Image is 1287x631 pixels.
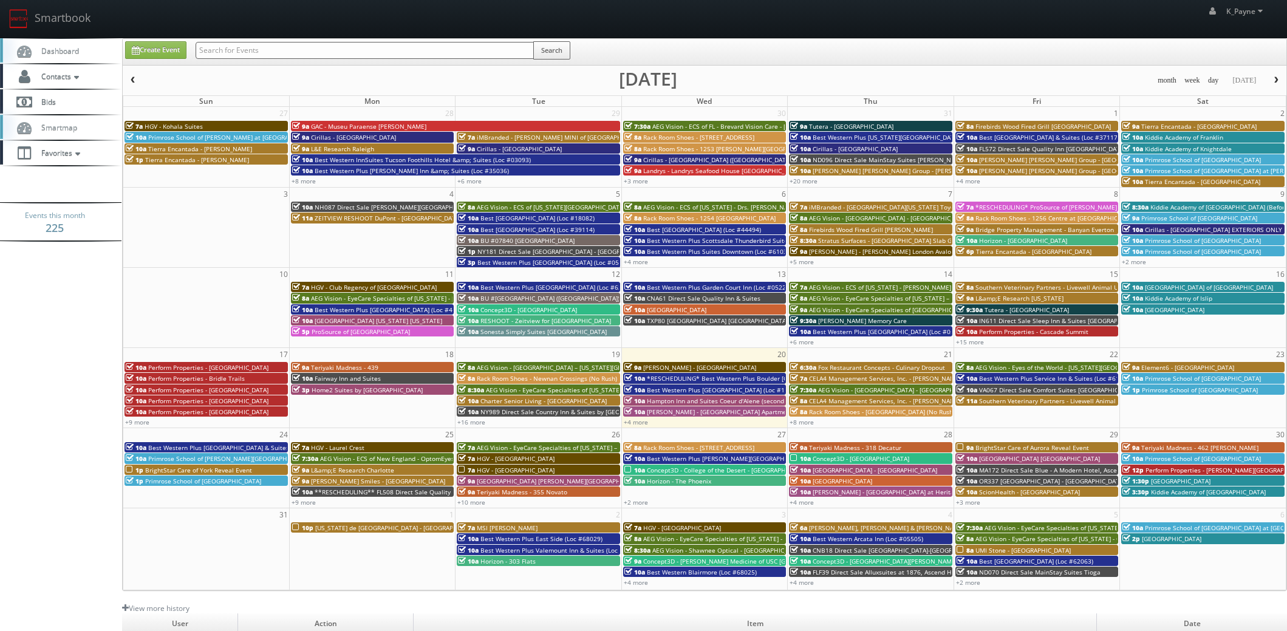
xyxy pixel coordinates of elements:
[458,203,475,211] span: 8a
[480,294,620,302] span: BU #[GEOGRAPHIC_DATA] ([GEOGRAPHIC_DATA])
[126,363,146,372] span: 10a
[458,294,479,302] span: 10a
[790,258,814,266] a: +5 more
[957,247,974,256] span: 6p
[126,466,143,474] span: 1p
[979,386,1138,394] span: VA067 Direct Sale Comfort Suites [GEOGRAPHIC_DATA]
[624,305,645,314] span: 10a
[1145,236,1261,245] span: Primrose School of [GEOGRAPHIC_DATA]
[1153,73,1181,88] button: month
[1122,247,1143,256] span: 10a
[813,454,909,463] span: Concept3D - [GEOGRAPHIC_DATA]
[790,166,811,175] span: 10a
[624,408,645,416] span: 10a
[624,203,641,211] span: 8a
[315,203,552,211] span: NH087 Direct Sale [PERSON_NAME][GEOGRAPHIC_DATA], Ascend Hotel Collection
[957,374,977,383] span: 10a
[1145,305,1204,314] span: [GEOGRAPHIC_DATA]
[643,155,793,164] span: Cirillas - [GEOGRAPHIC_DATA] ([GEOGRAPHIC_DATA])
[126,454,146,463] span: 10a
[1122,155,1143,164] span: 10a
[292,155,313,164] span: 10a
[979,236,1067,245] span: Horizon - [GEOGRAPHIC_DATA]
[790,283,807,292] span: 7a
[643,214,776,222] span: Rack Room Shoes - 1254 [GEOGRAPHIC_DATA]
[979,166,1221,175] span: [PERSON_NAME] [PERSON_NAME] Group - [GEOGRAPHIC_DATA] - [STREET_ADDRESS]
[624,145,641,153] span: 8a
[957,466,977,474] span: 10a
[643,443,754,452] span: Rack Room Shoes - [STREET_ADDRESS]
[957,214,974,222] span: 8a
[809,203,960,211] span: iMBranded - [GEOGRAPHIC_DATA][US_STATE] Toyota
[458,466,475,474] span: 7a
[643,166,818,175] span: Landrys - Landrys Seafood House [GEOGRAPHIC_DATA] GALV
[126,443,146,452] span: 10a
[196,42,534,59] input: Search for Events
[458,443,475,452] span: 7a
[957,294,974,302] span: 9a
[647,408,796,416] span: [PERSON_NAME] - [GEOGRAPHIC_DATA] Apartments
[624,466,645,474] span: 10a
[790,397,807,405] span: 8a
[790,374,807,383] span: 7a
[145,155,249,164] span: Tierra Encantada - [PERSON_NAME]
[480,225,595,234] span: Best [GEOGRAPHIC_DATA] (Loc #39114)
[1226,6,1266,16] span: K_Payne
[1145,133,1223,142] span: Kiddie Academy of Franklin
[458,305,479,314] span: 10a
[975,214,1137,222] span: Rack Room Shoes - 1256 Centre at [GEOGRAPHIC_DATA]
[292,214,313,222] span: 11a
[458,374,475,383] span: 8a
[292,133,309,142] span: 9a
[809,283,1107,292] span: AEG Vision - ECS of [US_STATE] - [PERSON_NAME] EyeCare - [GEOGRAPHIC_DATA] ([GEOGRAPHIC_DATA])
[311,145,374,153] span: L&E Research Raleigh
[292,203,313,211] span: 10a
[818,316,907,325] span: [PERSON_NAME] Memory Care
[975,203,1117,211] span: *RESCHEDULING* ProSource of [PERSON_NAME]
[985,305,1069,314] span: Tutera - [GEOGRAPHIC_DATA]
[1122,305,1143,314] span: 10a
[790,454,811,463] span: 10a
[957,397,977,405] span: 11a
[458,316,479,325] span: 10a
[292,327,310,336] span: 5p
[477,363,738,372] span: AEG Vision - [GEOGRAPHIC_DATA] – [US_STATE][GEOGRAPHIC_DATA]. ([GEOGRAPHIC_DATA])
[1122,258,1146,266] a: +2 more
[624,397,645,405] span: 10a
[1122,294,1143,302] span: 10a
[480,214,595,222] span: Best [GEOGRAPHIC_DATA] (Loc #18082)
[790,408,807,416] span: 8a
[35,71,82,81] span: Contacts
[956,177,980,185] a: +4 more
[480,236,575,245] span: BU #07840 [GEOGRAPHIC_DATA]
[292,454,318,463] span: 7:30a
[979,327,1088,336] span: Perform Properties - Cascade Summit
[647,283,791,292] span: Best Western Plus Garden Court Inn (Loc #05224)
[458,454,475,463] span: 7a
[957,155,977,164] span: 10a
[1145,374,1261,383] span: Primrose School of [GEOGRAPHIC_DATA]
[458,145,475,153] span: 9a
[315,166,509,175] span: Best Western Plus [PERSON_NAME] Inn &amp; Suites (Loc #35036)
[148,454,312,463] span: Primrose School of [PERSON_NAME][GEOGRAPHIC_DATA]
[975,443,1089,452] span: BrightStar Care of Aurora Reveal Event
[809,408,955,416] span: Rack Room Shoes - [GEOGRAPHIC_DATA] (No Rush)
[979,316,1147,325] span: IN611 Direct Sale Sleep Inn & Suites [GEOGRAPHIC_DATA]
[809,294,1045,302] span: AEG Vision - EyeCare Specialties of [US_STATE] – [PERSON_NAME] Family EyeCare
[311,283,437,292] span: HGV - Club Regency of [GEOGRAPHIC_DATA]
[957,122,974,131] span: 8a
[790,327,811,336] span: 10a
[1145,283,1273,292] span: [GEOGRAPHIC_DATA] of [GEOGRAPHIC_DATA]
[126,386,146,394] span: 10a
[35,148,83,158] span: Favorites
[809,122,893,131] span: Tutera - [GEOGRAPHIC_DATA]
[809,443,901,452] span: Teriyaki Madness - 318 Decatur
[126,145,146,153] span: 10a
[647,236,830,245] span: Best Western Plus Scottsdale Thunderbird Suites (Loc #03156)
[818,386,979,394] span: AEG Vision - [GEOGRAPHIC_DATA] - [GEOGRAPHIC_DATA]
[458,397,479,405] span: 10a
[818,236,968,245] span: Stratus Surfaces - [GEOGRAPHIC_DATA] Slab Gallery
[624,294,645,302] span: 10a
[480,305,577,314] span: Concept3D - [GEOGRAPHIC_DATA]
[790,443,807,452] span: 9a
